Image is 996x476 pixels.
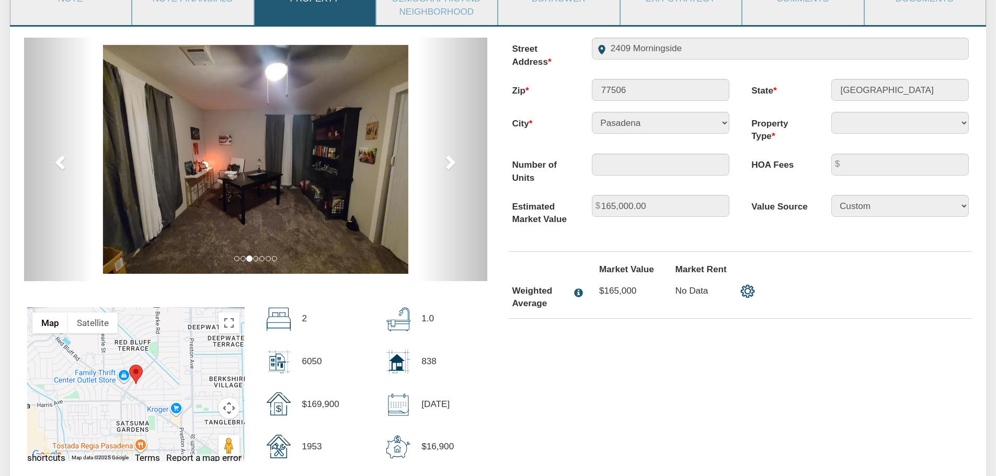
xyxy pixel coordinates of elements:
[103,45,408,274] img: 582975
[302,392,339,415] p: $169,900
[421,392,450,415] p: [DATE]
[501,195,581,225] label: Estimated Market Value
[501,38,581,68] label: Street Address
[30,448,64,461] a: Open this area in Google Maps (opens a new window)
[30,448,64,461] img: Google
[386,392,411,417] img: sold_date.svg
[302,307,307,330] p: 2
[267,435,291,458] img: year_built.svg
[501,154,581,184] label: Number of Units
[421,350,437,373] p: 838
[740,195,820,213] label: Value Source
[267,350,291,374] img: lot_size.svg
[129,365,143,384] div: Marker
[386,350,411,374] img: home_size.svg
[302,435,322,458] p: 1953
[665,263,741,275] label: Market Rent
[501,112,581,130] label: City
[267,307,291,332] img: beds.svg
[740,112,820,142] label: Property Type
[386,435,411,459] img: down_payment.svg
[676,284,730,297] p: No Data
[740,154,820,171] label: HOA Fees
[267,392,291,415] img: sold_price.svg
[135,452,160,463] a: Terms (opens in new tab)
[302,350,322,373] p: 6050
[588,263,665,275] label: Market Value
[166,452,242,463] a: Report a map error
[219,398,239,419] button: Map camera controls
[386,307,411,332] img: bath.svg
[599,284,654,297] p: $165,000
[32,312,68,333] button: Show street map
[740,79,820,97] label: State
[740,284,755,299] img: settings.png
[421,435,454,458] p: $16,900
[421,307,434,330] p: 1.0
[512,284,569,310] div: Weighted Average
[219,312,239,333] button: Toggle fullscreen view
[219,435,239,456] button: Drag Pegman onto the map to open Street View
[72,455,129,460] span: Map data ©2025 Google
[501,79,581,97] label: Zip
[68,312,118,333] button: Show satellite imagery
